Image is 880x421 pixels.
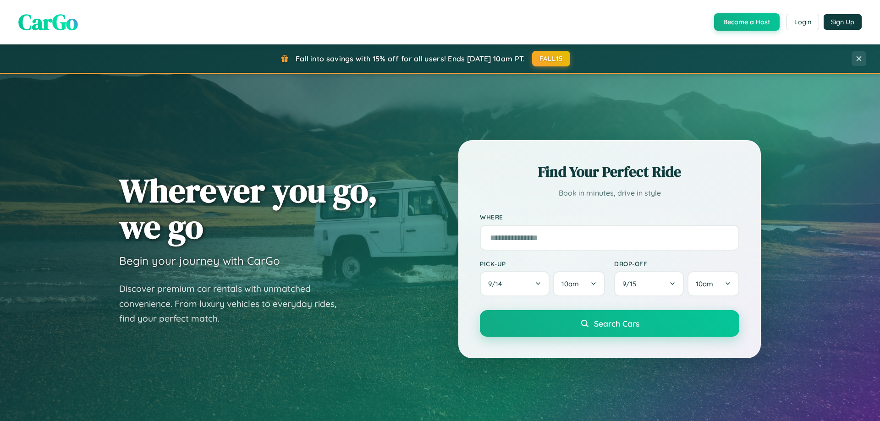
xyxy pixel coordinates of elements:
[553,271,605,296] button: 10am
[561,279,579,288] span: 10am
[532,51,571,66] button: FALL15
[687,271,739,296] button: 10am
[714,13,780,31] button: Become a Host
[824,14,862,30] button: Sign Up
[614,260,739,268] label: Drop-off
[696,279,713,288] span: 10am
[480,213,739,221] label: Where
[18,7,78,37] span: CarGo
[119,172,378,245] h1: Wherever you go, we go
[480,310,739,337] button: Search Cars
[622,279,641,288] span: 9 / 15
[119,281,348,326] p: Discover premium car rentals with unmatched convenience. From luxury vehicles to everyday rides, ...
[119,254,280,268] h3: Begin your journey with CarGo
[480,271,550,296] button: 9/14
[614,271,684,296] button: 9/15
[786,14,819,30] button: Login
[480,162,739,182] h2: Find Your Perfect Ride
[488,279,506,288] span: 9 / 14
[480,186,739,200] p: Book in minutes, drive in style
[480,260,605,268] label: Pick-up
[296,54,525,63] span: Fall into savings with 15% off for all users! Ends [DATE] 10am PT.
[594,318,639,328] span: Search Cars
